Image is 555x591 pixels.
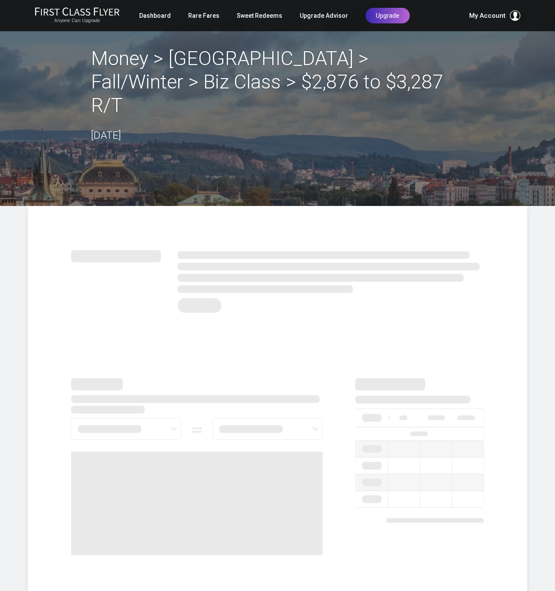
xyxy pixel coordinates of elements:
[355,378,484,525] img: availability.svg
[469,10,506,21] span: My Account
[366,8,410,23] a: Upgrade
[300,8,348,23] a: Upgrade Advisor
[35,7,120,24] a: First Class FlyerAnyone Can Upgrade
[35,7,120,16] img: First Class Flyer
[469,10,520,21] button: My Account
[188,8,219,23] a: Rare Fares
[91,129,121,141] time: [DATE]
[35,18,120,24] small: Anyone Can Upgrade
[91,47,464,117] h2: Money > [GEOGRAPHIC_DATA] > Fall/Winter > Biz Class > $2,876 to $3,287 R/T
[71,241,484,317] img: summary.svg
[237,8,282,23] a: Sweet Redeems
[139,8,171,23] a: Dashboard
[71,378,323,578] img: routes.svg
